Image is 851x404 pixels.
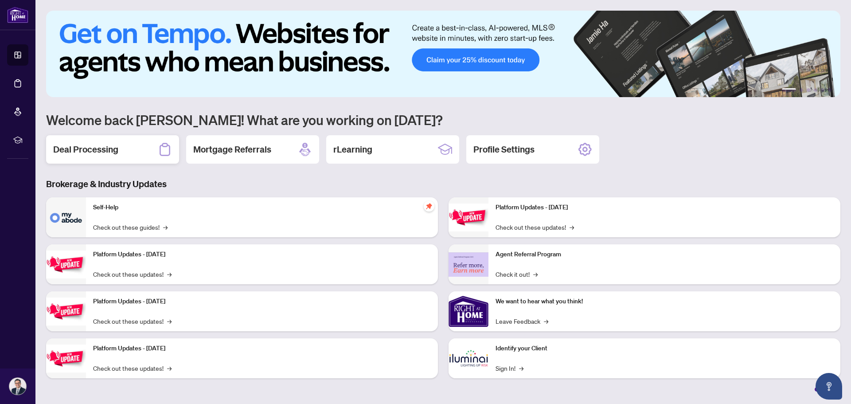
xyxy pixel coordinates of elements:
[167,363,172,373] span: →
[46,11,840,97] img: Slide 0
[424,201,434,212] span: pushpin
[544,316,548,326] span: →
[821,88,824,92] button: 5
[93,363,172,373] a: Check out these updates!→
[496,344,833,353] p: Identify your Client
[570,222,574,232] span: →
[828,88,831,92] button: 6
[800,88,803,92] button: 2
[496,222,574,232] a: Check out these updates!→
[333,143,372,156] h2: rLearning
[93,297,431,306] p: Platform Updates - [DATE]
[167,316,172,326] span: →
[807,88,810,92] button: 3
[449,338,488,378] img: Identify your Client
[93,222,168,232] a: Check out these guides!→
[473,143,535,156] h2: Profile Settings
[93,250,431,259] p: Platform Updates - [DATE]
[53,143,118,156] h2: Deal Processing
[46,111,840,128] h1: Welcome back [PERSON_NAME]! What are you working on [DATE]?
[93,203,431,212] p: Self-Help
[46,298,86,326] img: Platform Updates - July 21, 2025
[9,378,26,395] img: Profile Icon
[533,269,538,279] span: →
[449,252,488,277] img: Agent Referral Program
[163,222,168,232] span: →
[93,316,172,326] a: Check out these updates!→
[496,269,538,279] a: Check it out!→
[193,143,271,156] h2: Mortgage Referrals
[496,203,833,212] p: Platform Updates - [DATE]
[46,345,86,373] img: Platform Updates - July 8, 2025
[449,291,488,331] img: We want to hear what you think!
[449,204,488,231] img: Platform Updates - June 23, 2025
[93,344,431,353] p: Platform Updates - [DATE]
[46,251,86,278] img: Platform Updates - September 16, 2025
[167,269,172,279] span: →
[782,88,796,92] button: 1
[496,297,833,306] p: We want to hear what you think!
[46,197,86,237] img: Self-Help
[93,269,172,279] a: Check out these updates!→
[519,363,523,373] span: →
[816,373,842,400] button: Open asap
[496,363,523,373] a: Sign In!→
[496,316,548,326] a: Leave Feedback→
[46,178,840,190] h3: Brokerage & Industry Updates
[814,88,817,92] button: 4
[7,7,28,23] img: logo
[496,250,833,259] p: Agent Referral Program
